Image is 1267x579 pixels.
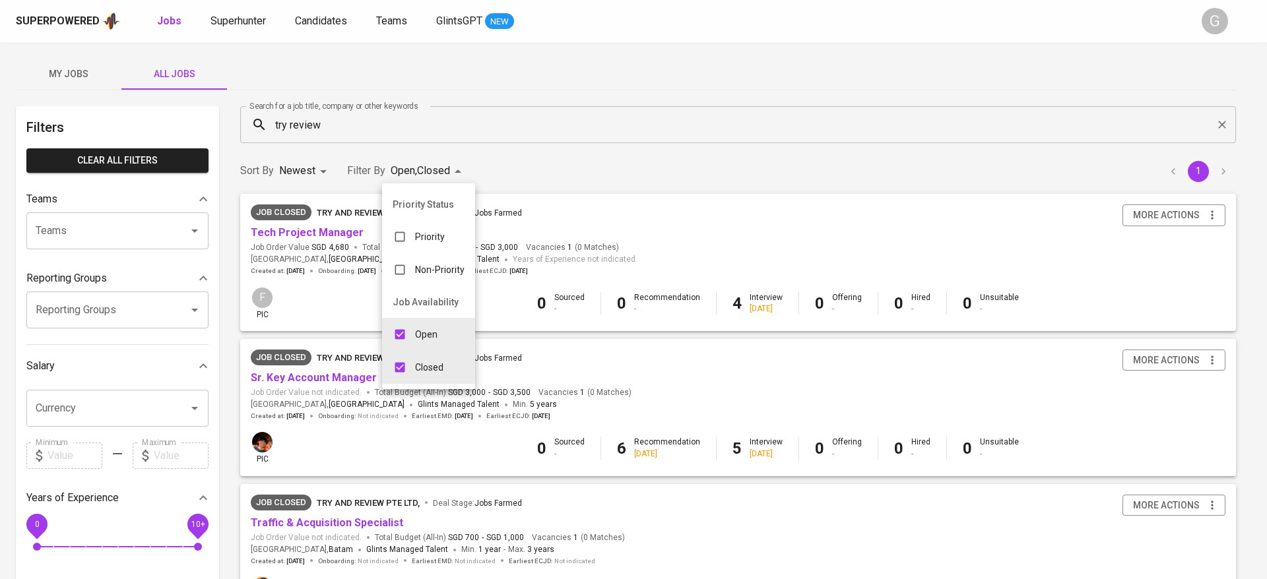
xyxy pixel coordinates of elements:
p: Open [415,328,438,341]
p: Non-Priority [415,263,465,276]
p: Closed [415,361,443,374]
p: Priority [415,230,445,243]
li: Priority Status [382,189,475,220]
li: Job Availability [382,286,475,318]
